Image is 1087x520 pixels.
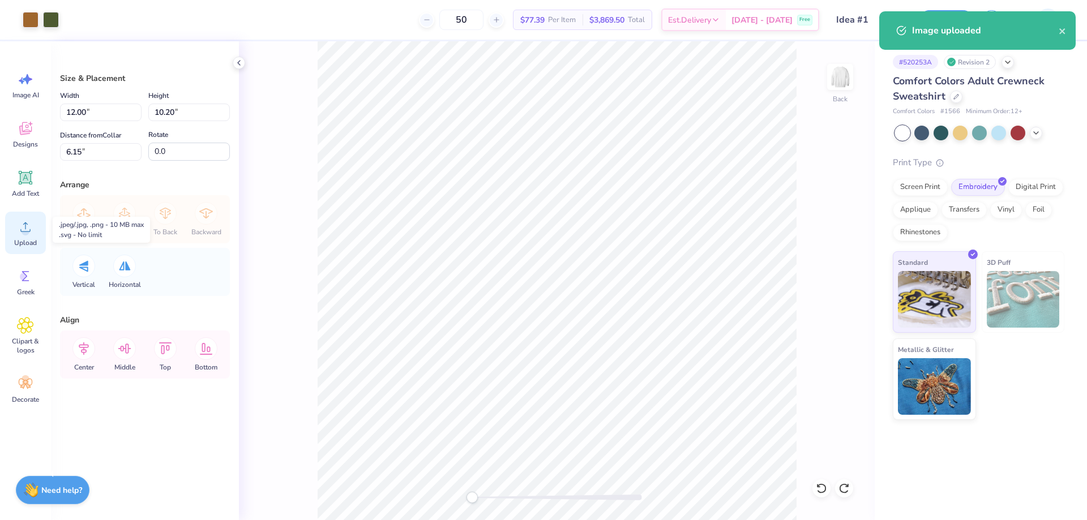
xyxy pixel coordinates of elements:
[828,8,911,31] input: Untitled Design
[942,201,987,218] div: Transfers
[60,314,230,326] div: Align
[114,363,135,372] span: Middle
[548,14,576,26] span: Per Item
[898,343,954,355] span: Metallic & Glitter
[148,89,169,102] label: Height
[1016,8,1064,31] a: KM
[893,179,948,196] div: Screen Print
[893,224,948,241] div: Rhinestones
[987,271,1060,328] img: 3D Puff
[72,280,95,289] span: Vertical
[893,201,938,218] div: Applique
[520,14,545,26] span: $77.39
[1037,8,1059,31] img: Karl Michael Narciza
[833,94,848,104] div: Back
[74,363,94,372] span: Center
[893,107,935,117] span: Comfort Colors
[13,140,38,149] span: Designs
[467,492,478,503] div: Accessibility label
[1059,24,1067,37] button: close
[898,358,971,415] img: Metallic & Glitter
[59,230,144,240] div: .svg - No limit
[893,156,1064,169] div: Print Type
[668,14,711,26] span: Est. Delivery
[439,10,483,30] input: – –
[589,14,624,26] span: $3,869.50
[944,55,996,69] div: Revision 2
[148,128,168,141] label: Rotate
[731,14,793,26] span: [DATE] - [DATE]
[893,74,1045,103] span: Comfort Colors Adult Crewneck Sweatshirt
[829,66,851,88] img: Back
[898,256,928,268] span: Standard
[12,189,39,198] span: Add Text
[1008,179,1063,196] div: Digital Print
[17,287,35,296] span: Greek
[14,238,37,247] span: Upload
[12,91,39,100] span: Image AI
[59,220,144,230] div: .jpeg/.jpg, .png - 10 MB max
[160,363,171,372] span: Top
[195,363,217,372] span: Bottom
[109,280,141,289] span: Horizontal
[60,89,79,102] label: Width
[987,256,1011,268] span: 3D Puff
[799,16,810,24] span: Free
[60,128,121,142] label: Distance from Collar
[990,201,1022,218] div: Vinyl
[628,14,645,26] span: Total
[41,485,82,496] strong: Need help?
[12,395,39,404] span: Decorate
[940,107,960,117] span: # 1566
[60,72,230,84] div: Size & Placement
[1025,201,1052,218] div: Foil
[893,55,938,69] div: # 520253A
[951,179,1005,196] div: Embroidery
[60,179,230,191] div: Arrange
[7,337,44,355] span: Clipart & logos
[966,107,1022,117] span: Minimum Order: 12 +
[912,24,1059,37] div: Image uploaded
[898,271,971,328] img: Standard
